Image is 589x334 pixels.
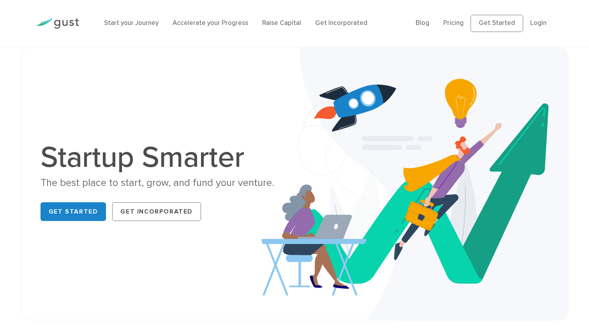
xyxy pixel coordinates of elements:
a: Start your Journey [104,19,159,27]
a: Get Incorporated [315,19,367,27]
a: Blog [416,19,429,27]
img: Gust Logo [35,18,79,29]
a: Get Started [41,202,106,221]
a: Raise Capital [262,19,301,27]
img: Startup Smarter Hero [261,47,568,320]
h1: Startup Smarter [41,143,289,172]
a: Login [530,19,547,27]
a: Get Incorporated [112,202,201,221]
div: The best place to start, grow, and fund your venture. [41,176,289,190]
a: Accelerate your Progress [173,19,248,27]
a: Pricing [443,19,464,27]
a: Get Started [471,15,523,32]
